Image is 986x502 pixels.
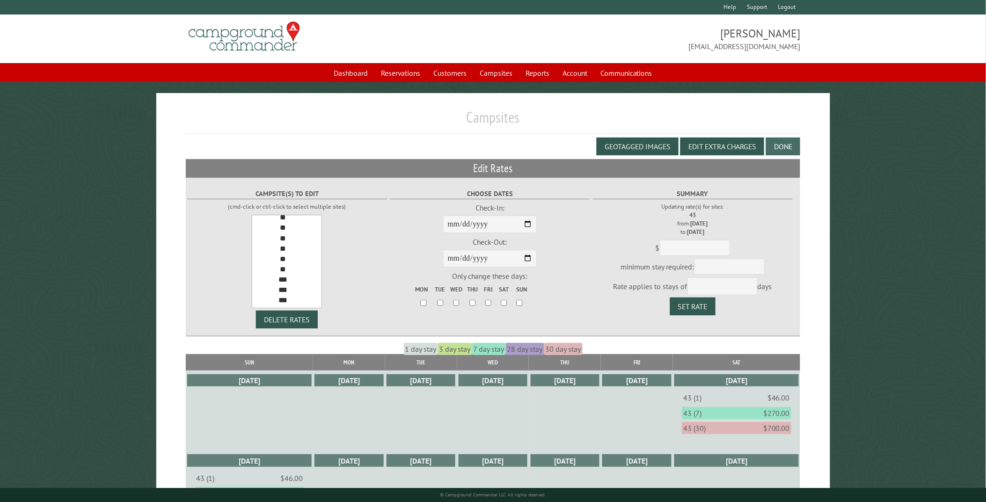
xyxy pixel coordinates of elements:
[670,298,716,315] button: Set Rate
[597,138,679,155] button: Geotagged Images
[416,285,432,294] label: Mon
[531,374,599,386] div: [DATE]
[385,354,457,371] th: Tue
[440,492,546,498] small: © Campground Commander LLC. All rights reserved.
[473,237,507,247] span: Check-Out:
[661,203,724,236] small: Updating rate(s) for sites: from: to:
[673,354,800,371] th: Sat
[228,203,346,211] small: (cmd-click or ctrl-click to select multiple sites)
[691,219,708,227] strong: [DATE]
[186,160,801,177] h2: Edit Rates
[497,285,511,294] label: Sat
[280,473,303,483] dd: $46.00
[602,454,671,466] div: [DATE]
[683,408,701,418] dt: 43 (7)
[557,64,593,82] a: Account
[593,189,793,199] label: Summary
[457,354,529,371] th: Wed
[680,138,764,155] button: Edit Extra Charges
[475,203,504,212] span: Check-In:
[465,285,480,294] label: Thu
[529,354,601,371] th: Thu
[256,311,318,328] button: DELETE RATES
[472,343,506,355] span: 7 day stay
[493,26,801,52] span: [PERSON_NAME] [EMAIL_ADDRESS][DOMAIN_NAME]
[474,64,518,82] a: Campsites
[448,285,464,294] label: Wed
[656,243,660,253] span: $
[314,454,383,466] div: [DATE]
[186,108,801,134] h1: Campsites
[674,454,799,466] div: [DATE]
[520,64,555,82] a: Reports
[313,354,385,371] th: Mon
[766,138,800,155] button: Done
[763,423,790,433] dd: $700.00
[683,393,701,402] dt: 43 (1)
[544,343,583,355] span: 30 day stay
[186,18,303,55] img: Campground Commander
[689,211,696,219] strong: 43
[674,374,799,386] div: [DATE]
[687,228,705,236] strong: [DATE]
[683,423,706,433] dt: 43 (30)
[187,189,387,199] label: Campsite(s) to edit
[187,454,312,466] div: [DATE]
[428,64,472,82] a: Customers
[767,393,790,402] dd: $46.00
[314,374,383,386] div: [DATE]
[387,374,455,386] div: [DATE]
[506,343,544,355] span: 28 day stay
[602,374,671,386] div: [DATE]
[459,374,527,386] div: [DATE]
[438,343,472,355] span: 3 day stay
[593,185,793,315] fieldset: minimum stay required: Rate applies to stays of days
[763,408,790,418] dd: $270.00
[481,285,496,294] label: Fri
[601,354,673,371] th: Fri
[187,374,312,386] div: [DATE]
[196,473,214,483] dt: 43 (1)
[512,285,527,294] label: Sun
[387,454,455,466] div: [DATE]
[595,64,658,82] a: Communications
[433,285,447,294] label: Tue
[531,454,599,466] div: [DATE]
[459,454,527,466] div: [DATE]
[390,189,590,199] label: Choose Dates
[452,271,527,281] span: Only change these days:
[186,354,313,371] th: Sun
[328,64,373,82] a: Dashboard
[375,64,426,82] a: Reservations
[404,343,438,355] span: 1 day stay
